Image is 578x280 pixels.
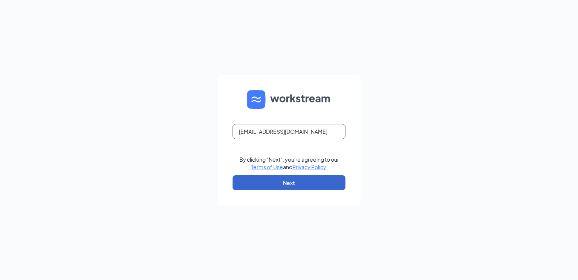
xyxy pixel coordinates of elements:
button: Next [233,175,345,190]
input: Email [233,124,345,139]
a: Terms of Use [251,164,283,170]
a: Privacy Policy [292,164,326,170]
div: By clicking "Next", you're agreeing to our and . [239,156,339,171]
img: WS logo and Workstream text [247,90,331,109]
